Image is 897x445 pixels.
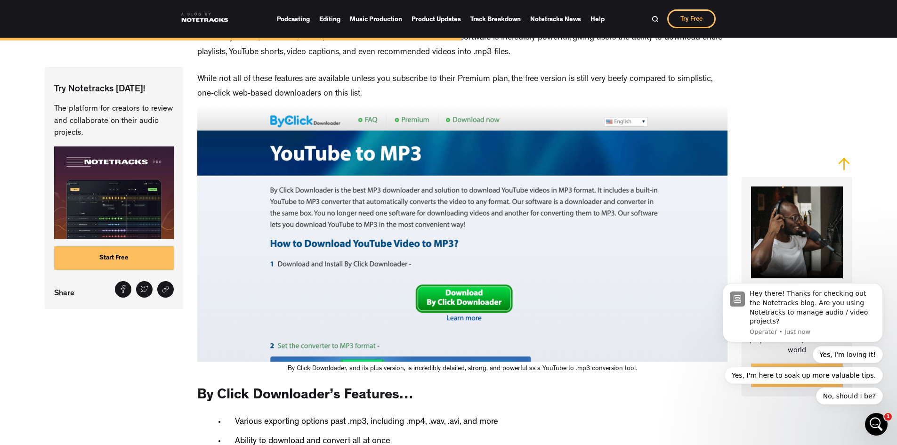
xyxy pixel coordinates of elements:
[590,12,605,26] a: Help
[115,281,131,298] a: Share on Facebook
[319,12,340,26] a: Editing
[530,12,581,26] a: Notetracks News
[709,220,897,420] iframe: Intercom notifications message
[197,73,727,102] p: While not all of these features are available unless you subscribe to their Premium plan, the fre...
[470,12,521,26] a: Track Breakdown
[197,388,413,405] h3: By Click Downloader’s Features…
[54,83,173,96] p: Try Notetracks [DATE]!
[226,415,605,429] li: Various exporting options past .mp3, including .mp4, .wav, .avi, and more
[884,413,892,421] span: 1
[54,286,79,299] p: Share
[54,103,173,139] p: The platform for creators to review and collaborate on their audio projects.
[197,364,727,373] figcaption: By Click Downloader, and its plus version, is incredibly detailed, strong, and powerful as a YouT...
[667,9,716,28] a: Try Free
[412,12,461,26] a: Product Updates
[865,413,888,436] iframe: Intercom live chat
[277,12,310,26] a: Podcasting
[652,16,659,23] img: Search Bar
[162,285,170,293] img: Share link icon
[136,281,153,298] a: Tweet
[350,12,402,26] a: Music Production
[54,246,173,269] a: Start Free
